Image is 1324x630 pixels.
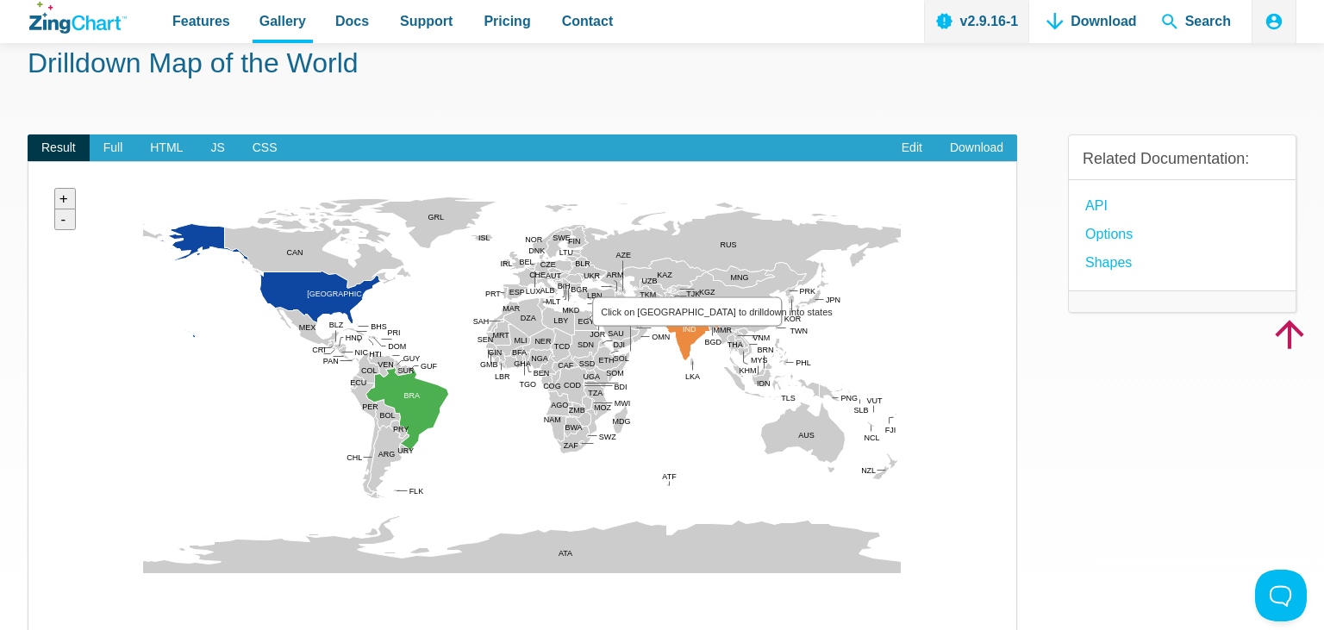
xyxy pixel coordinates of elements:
[1085,251,1132,274] a: Shapes
[335,9,369,33] span: Docs
[28,134,90,162] span: Result
[28,46,1296,84] h1: Drilldown Map of the World
[239,134,291,162] span: CSS
[136,134,197,162] span: HTML
[888,134,936,162] a: Edit
[90,134,137,162] span: Full
[936,134,1017,162] a: Download
[172,9,230,33] span: Features
[1085,222,1133,246] a: options
[1085,194,1108,217] a: API
[259,9,306,33] span: Gallery
[1255,570,1307,621] iframe: Toggle Customer Support
[562,9,614,33] span: Contact
[197,134,238,162] span: JS
[484,9,530,33] span: Pricing
[1083,149,1282,169] h3: Related Documentation:
[29,2,127,34] a: ZingChart Logo. Click to return to the homepage
[400,9,453,33] span: Support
